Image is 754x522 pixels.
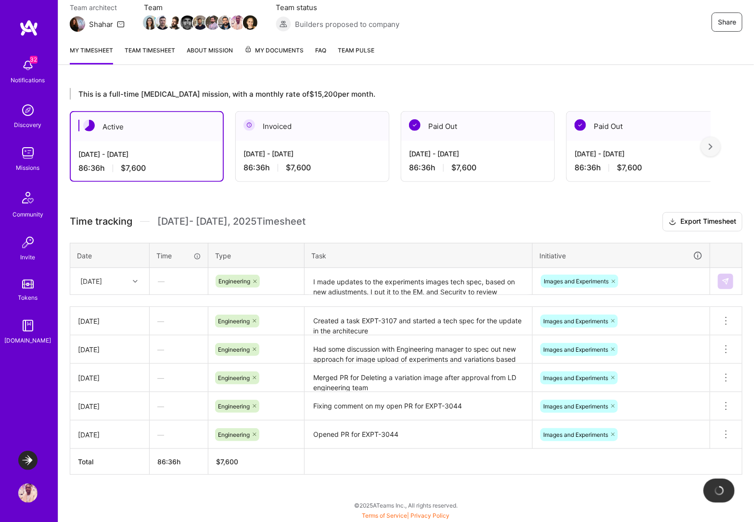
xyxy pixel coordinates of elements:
div: Invoiced [236,112,389,141]
span: 32 [30,56,38,64]
div: Active [71,112,223,141]
a: LaunchDarkly: Experimentation Delivery Team [16,451,40,470]
div: [DATE] - [DATE] [409,149,547,159]
div: This is a full-time [MEDICAL_DATA] mission, with a monthly rate of $15,200 per month. [70,88,711,100]
a: Team Member Avatar [181,14,194,31]
a: Team timesheet [125,45,175,64]
img: Paid Out [409,119,421,131]
div: Initiative [539,250,703,261]
span: Engineering [218,278,250,285]
textarea: Opened PR for EXPT-3044 [306,421,531,448]
span: | [362,512,450,519]
div: [DATE] [78,373,141,383]
div: — [150,337,208,362]
div: [DATE] [78,430,141,440]
img: LaunchDarkly: Experimentation Delivery Team [18,451,38,470]
div: Paid Out [401,112,554,141]
th: Type [208,243,305,268]
a: Team Pulse [338,45,374,64]
a: Team Member Avatar [156,14,169,31]
th: Total [70,449,150,475]
img: Submit [722,278,729,285]
div: [DATE] - [DATE] [243,149,381,159]
span: Team architect [70,2,125,13]
button: Export Timesheet [663,212,742,231]
span: $7,600 [121,163,146,173]
i: icon Download [669,217,677,227]
a: Team Member Avatar [206,14,219,31]
img: Team Member Avatar [205,15,220,30]
span: Engineering [218,374,250,382]
img: Invoiced [243,119,255,131]
a: User Avatar [16,484,40,503]
img: right [709,143,713,150]
span: Engineering [218,403,250,410]
img: Community [16,186,39,209]
a: Team Member Avatar [244,14,256,31]
textarea: Had some discussion with Engineering manager to spec out new approach for image upload of experim... [306,336,531,363]
div: [DATE] [78,316,141,326]
div: [DATE] [78,344,141,355]
th: Task [305,243,533,268]
span: Team [144,2,256,13]
img: Team Member Avatar [243,15,257,30]
div: Time [156,251,201,261]
img: Team Member Avatar [180,15,195,30]
i: icon Mail [117,20,125,28]
div: Missions [16,163,40,173]
div: 86:36 h [575,163,712,173]
textarea: Merged PR for Deleting a variation image after approval from LD engineering team [306,365,531,391]
span: Team status [276,2,399,13]
i: icon Chevron [133,279,138,284]
img: User Avatar [18,484,38,503]
span: Engineering [218,346,250,353]
img: teamwork [18,143,38,163]
img: guide book [18,316,38,335]
div: Notifications [11,75,45,85]
th: 86:36h [150,449,208,475]
div: Invite [21,252,36,262]
textarea: Created a task EXPT-3107 and started a tech spec for the update in the architecure [306,308,531,334]
div: null [718,274,734,289]
span: Engineering [218,318,250,325]
img: tokens [22,280,34,289]
div: 86:36 h [78,163,215,173]
span: Images and Experiments [544,278,609,285]
div: Paid Out [567,112,720,141]
div: [DATE] [78,401,141,411]
span: Team Pulse [338,47,374,54]
div: — [150,268,207,294]
span: Builders proposed to company [295,19,399,29]
img: Team Member Avatar [218,15,232,30]
span: Engineering [218,431,250,438]
img: loading [715,486,724,496]
div: 86:36 h [409,163,547,173]
a: FAQ [315,45,326,64]
img: Team Member Avatar [230,15,245,30]
span: $7,600 [617,163,642,173]
img: logo [19,19,38,37]
span: Images and Experiments [543,403,608,410]
a: My timesheet [70,45,113,64]
a: Team Member Avatar [169,14,181,31]
span: Share [718,17,736,27]
th: $7,600 [208,449,305,475]
a: Team Member Avatar [219,14,231,31]
a: My Documents [244,45,304,64]
a: About Mission [187,45,233,64]
span: $7,600 [286,163,311,173]
div: Discovery [14,120,42,130]
div: [DOMAIN_NAME] [5,335,51,345]
button: Share [712,13,742,32]
span: Images and Experiments [543,346,608,353]
div: Shahar [89,19,113,29]
img: Team Architect [70,16,85,32]
img: Paid Out [575,119,586,131]
span: Images and Experiments [543,374,608,382]
span: My Documents [244,45,304,56]
textarea: Fixing comment on my open PR for EXPT-3044 [306,393,531,420]
div: Tokens [18,293,38,303]
div: [DATE] - [DATE] [78,149,215,159]
div: Community [13,209,43,219]
a: Terms of Service [362,512,408,519]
